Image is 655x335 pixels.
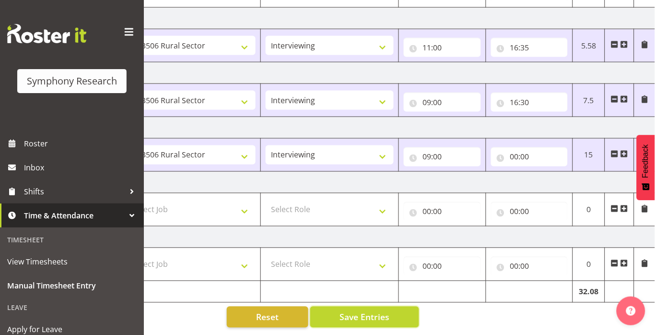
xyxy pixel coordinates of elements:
input: Click to select... [404,202,481,221]
span: Save Entries [339,311,389,323]
td: 7.5 [573,84,605,117]
span: Shifts [24,184,125,199]
img: Rosterit website logo [7,24,86,43]
div: Leave [2,298,141,317]
td: 15 [573,139,605,172]
button: Reset [227,307,308,328]
div: Timesheet [2,230,141,250]
input: Click to select... [404,257,481,276]
input: Click to select... [404,147,481,167]
input: Click to select... [491,202,568,221]
td: 5.58 [573,29,605,62]
div: Symphony Research [27,74,117,88]
input: Click to select... [404,38,481,57]
span: Roster [24,136,139,151]
input: Click to select... [491,147,568,167]
span: Reset [256,311,279,323]
img: help-xxl-2.png [626,306,636,316]
td: 0 [573,248,605,281]
input: Click to select... [404,93,481,112]
a: View Timesheets [2,250,141,274]
span: Manual Timesheet Entry [7,278,137,293]
a: Manual Timesheet Entry [2,274,141,298]
button: Save Entries [310,307,419,328]
input: Click to select... [491,38,568,57]
input: Click to select... [491,257,568,276]
input: Click to select... [491,93,568,112]
span: Inbox [24,160,139,175]
td: 32.08 [573,281,605,303]
td: 0 [573,193,605,227]
span: View Timesheets [7,254,137,269]
button: Feedback - Show survey [637,135,655,200]
span: Feedback [642,144,650,178]
span: Time & Attendance [24,208,125,223]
